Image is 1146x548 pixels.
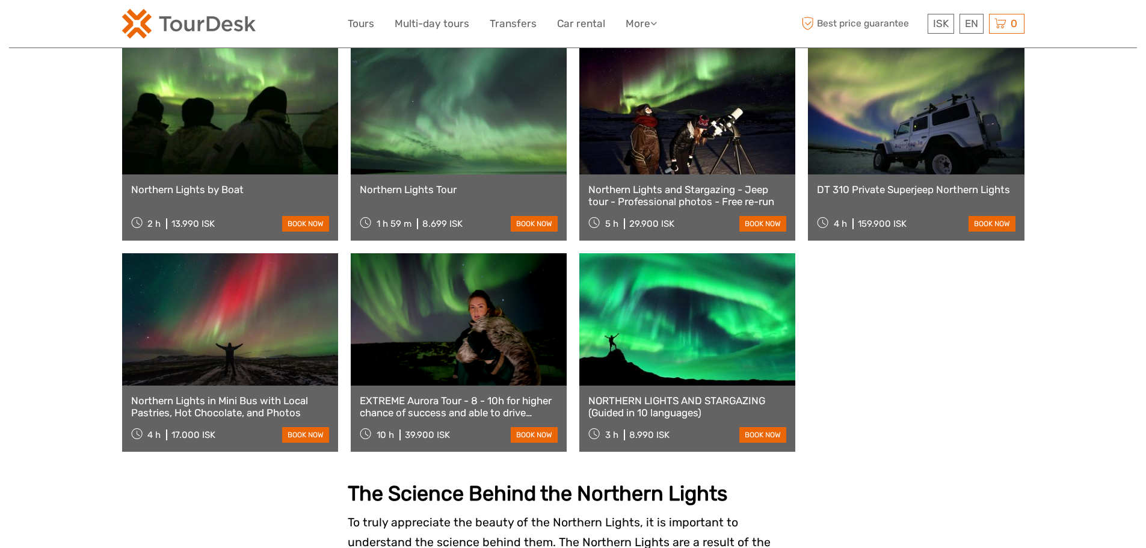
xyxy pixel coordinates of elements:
[605,429,618,440] span: 3 h
[395,15,469,32] a: Multi-day tours
[377,218,411,229] span: 1 h 59 m
[348,15,374,32] a: Tours
[960,14,984,34] div: EN
[138,19,153,33] button: Open LiveChat chat widget
[405,429,450,440] div: 39.900 ISK
[834,218,847,229] span: 4 h
[122,9,256,38] img: 120-15d4194f-c635-41b9-a512-a3cb382bfb57_logo_small.png
[511,216,558,232] a: book now
[858,218,907,229] div: 159.900 ISK
[933,17,949,29] span: ISK
[511,427,558,443] a: book now
[171,218,215,229] div: 13.990 ISK
[17,21,136,31] p: We're away right now. Please check back later!
[360,395,558,419] a: EXTREME Aurora Tour - 8 - 10h for higher chance of success and able to drive farther - Dinner and...
[377,429,394,440] span: 10 h
[360,183,558,195] a: Northern Lights Tour
[282,216,329,232] a: book now
[817,183,1015,195] a: DT 310 Private Superjeep Northern Lights
[629,218,674,229] div: 29.900 ISK
[171,429,215,440] div: 17.000 ISK
[629,429,670,440] div: 8.990 ISK
[626,15,657,32] a: More
[131,183,329,195] a: Northern Lights by Boat
[490,15,537,32] a: Transfers
[969,216,1015,232] a: book now
[348,481,727,506] strong: The Science Behind the Northern Lights
[131,395,329,419] a: Northern Lights in Mini Bus with Local Pastries, Hot Chocolate, and Photos
[799,14,925,34] span: Best price guarantee
[605,218,618,229] span: 5 h
[282,427,329,443] a: book now
[147,218,161,229] span: 2 h
[422,218,463,229] div: 8.699 ISK
[1009,17,1019,29] span: 0
[739,216,786,232] a: book now
[557,15,605,32] a: Car rental
[588,395,786,419] a: NORTHERN LIGHTS AND STARGAZING (Guided in 10 languages)
[739,427,786,443] a: book now
[588,183,786,208] a: Northern Lights and Stargazing - Jeep tour - Professional photos - Free re-run
[147,429,161,440] span: 4 h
